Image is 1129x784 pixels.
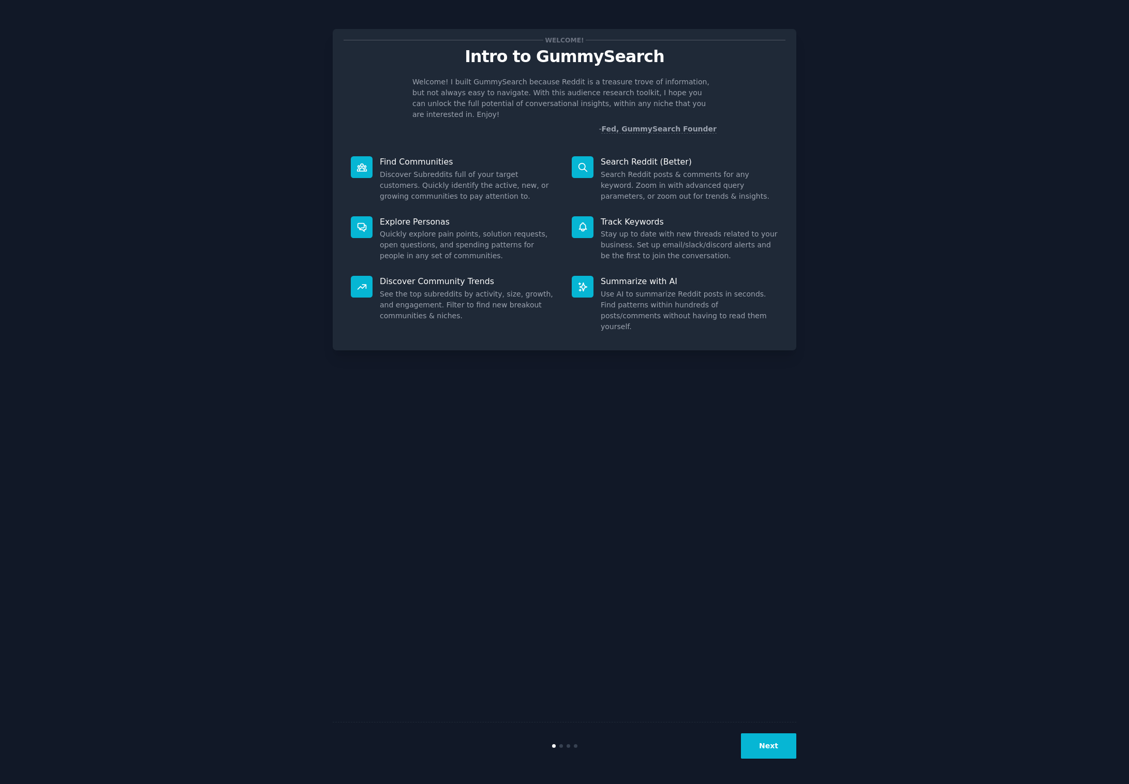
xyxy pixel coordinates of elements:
[601,276,778,287] p: Summarize with AI
[344,48,785,66] p: Intro to GummySearch
[412,77,717,120] p: Welcome! I built GummySearch because Reddit is a treasure trove of information, but not always ea...
[601,289,778,332] dd: Use AI to summarize Reddit posts in seconds. Find patterns within hundreds of posts/comments with...
[380,216,557,227] p: Explore Personas
[380,169,557,202] dd: Discover Subreddits full of your target customers. Quickly identify the active, new, or growing c...
[601,216,778,227] p: Track Keywords
[601,125,717,134] a: Fed, GummySearch Founder
[380,289,557,321] dd: See the top subreddits by activity, size, growth, and engagement. Filter to find new breakout com...
[601,169,778,202] dd: Search Reddit posts & comments for any keyword. Zoom in with advanced query parameters, or zoom o...
[601,156,778,167] p: Search Reddit (Better)
[741,733,796,759] button: Next
[380,276,557,287] p: Discover Community Trends
[380,156,557,167] p: Find Communities
[543,35,586,46] span: Welcome!
[380,229,557,261] dd: Quickly explore pain points, solution requests, open questions, and spending patterns for people ...
[601,229,778,261] dd: Stay up to date with new threads related to your business. Set up email/slack/discord alerts and ...
[599,124,717,135] div: -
